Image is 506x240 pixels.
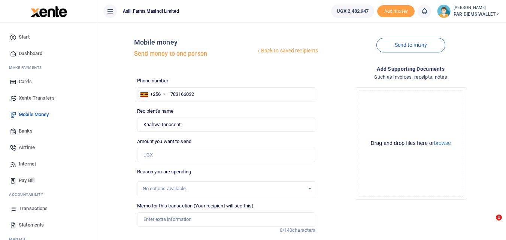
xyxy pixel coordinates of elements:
iframe: Intercom live chat [481,215,499,233]
li: Ac [6,189,91,200]
li: Wallet ballance [328,4,377,18]
div: Drag and drop files here or [358,140,464,147]
span: Statements [19,221,44,229]
h4: Mobile money [134,38,255,46]
a: UGX 2,482,947 [331,4,374,18]
span: Dashboard [19,50,42,57]
span: Pay Bill [19,177,34,184]
span: Banks [19,127,33,135]
a: Add money [377,8,415,13]
a: Cards [6,73,91,90]
span: UGX 2,482,947 [337,7,369,15]
a: Dashboard [6,45,91,62]
a: Start [6,29,91,45]
h4: Add supporting Documents [321,65,500,73]
label: Amount you want to send [137,138,191,145]
span: Start [19,33,30,41]
a: Internet [6,156,91,172]
li: Toup your wallet [377,5,415,18]
span: 1 [496,215,502,221]
h4: Such as invoices, receipts, notes [321,73,500,81]
img: logo-large [31,6,67,17]
li: M [6,62,91,73]
div: File Uploader [355,87,467,200]
input: Enter phone number [137,87,316,101]
span: Add money [377,5,415,18]
span: 0/140 [280,227,293,233]
a: Xente Transfers [6,90,91,106]
a: logo-small logo-large logo-large [30,8,67,14]
div: Uganda: +256 [137,88,167,101]
span: Internet [19,160,36,168]
span: Airtime [19,144,35,151]
a: Send to many [376,38,445,52]
div: No options available. [143,185,305,192]
label: Reason you are spending [137,168,191,176]
span: Transactions [19,205,48,212]
input: Enter extra information [137,212,316,227]
span: Xente Transfers [19,94,55,102]
a: Statements [6,217,91,233]
a: Airtime [6,139,91,156]
a: Pay Bill [6,172,91,189]
span: countability [15,192,43,197]
input: UGX [137,148,316,162]
a: Banks [6,123,91,139]
label: Phone number [137,77,168,85]
span: PAR DIEMS WALLET [454,11,500,18]
label: Memo for this transaction (Your recipient will see this) [137,202,254,210]
a: profile-user [PERSON_NAME] PAR DIEMS WALLET [437,4,500,18]
small: [PERSON_NAME] [454,5,500,11]
a: Transactions [6,200,91,217]
h5: Send money to one person [134,50,255,58]
span: Mobile Money [19,111,49,118]
a: Mobile Money [6,106,91,123]
a: Back to saved recipients [255,44,319,58]
span: ake Payments [13,66,42,70]
span: Cards [19,78,32,85]
img: profile-user [437,4,451,18]
span: Asili Farms Masindi Limited [120,8,182,15]
input: Loading name... [137,118,316,132]
label: Recipient's name [137,107,174,115]
button: browse [434,140,451,146]
div: +256 [150,91,161,98]
span: characters [292,227,315,233]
